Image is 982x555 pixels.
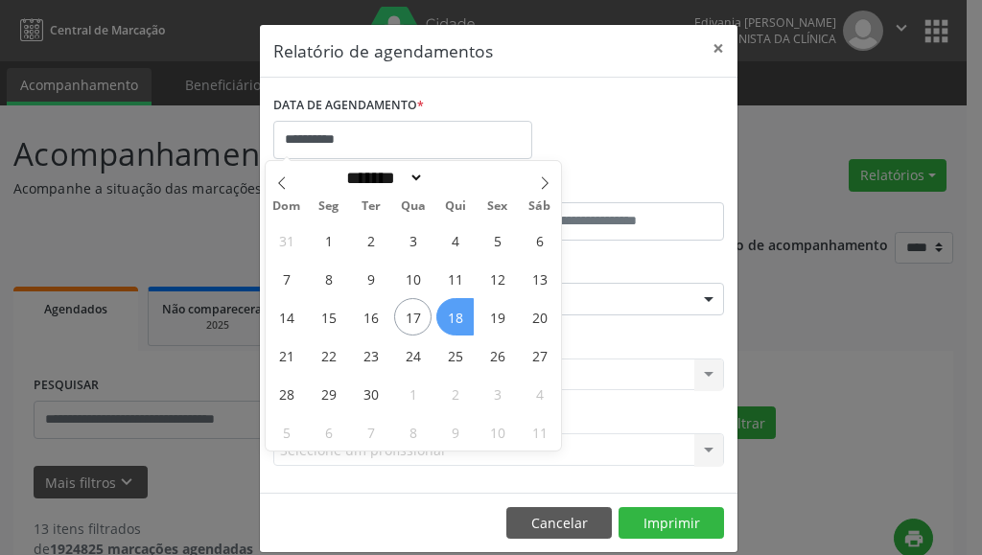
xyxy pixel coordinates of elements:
[521,260,558,297] span: Setembro 13, 2025
[479,298,516,335] span: Setembro 19, 2025
[521,336,558,374] span: Setembro 27, 2025
[434,200,477,213] span: Qui
[519,200,561,213] span: Sáb
[394,260,432,297] span: Setembro 10, 2025
[273,91,424,121] label: DATA DE AGENDAMENTO
[352,336,389,374] span: Setembro 23, 2025
[699,25,737,72] button: Close
[310,298,347,335] span: Setembro 15, 2025
[352,260,389,297] span: Setembro 9, 2025
[521,221,558,259] span: Setembro 6, 2025
[479,413,516,451] span: Outubro 10, 2025
[310,336,347,374] span: Setembro 22, 2025
[352,413,389,451] span: Outubro 7, 2025
[477,200,519,213] span: Sex
[619,507,724,540] button: Imprimir
[266,200,308,213] span: Dom
[310,375,347,412] span: Setembro 29, 2025
[273,38,493,63] h5: Relatório de agendamentos
[268,260,305,297] span: Setembro 7, 2025
[268,413,305,451] span: Outubro 5, 2025
[436,260,474,297] span: Setembro 11, 2025
[350,200,392,213] span: Ter
[506,507,612,540] button: Cancelar
[503,173,724,202] label: ATÉ
[521,375,558,412] span: Outubro 4, 2025
[479,336,516,374] span: Setembro 26, 2025
[392,200,434,213] span: Qua
[268,298,305,335] span: Setembro 14, 2025
[268,336,305,374] span: Setembro 21, 2025
[436,336,474,374] span: Setembro 25, 2025
[424,168,487,188] input: Year
[310,260,347,297] span: Setembro 8, 2025
[310,413,347,451] span: Outubro 6, 2025
[352,221,389,259] span: Setembro 2, 2025
[268,375,305,412] span: Setembro 28, 2025
[268,221,305,259] span: Agosto 31, 2025
[394,336,432,374] span: Setembro 24, 2025
[521,298,558,335] span: Setembro 20, 2025
[479,221,516,259] span: Setembro 5, 2025
[436,413,474,451] span: Outubro 9, 2025
[352,298,389,335] span: Setembro 16, 2025
[394,221,432,259] span: Setembro 3, 2025
[436,375,474,412] span: Outubro 2, 2025
[310,221,347,259] span: Setembro 1, 2025
[352,375,389,412] span: Setembro 30, 2025
[394,413,432,451] span: Outubro 8, 2025
[339,168,424,188] select: Month
[479,375,516,412] span: Outubro 3, 2025
[436,221,474,259] span: Setembro 4, 2025
[308,200,350,213] span: Seg
[436,298,474,335] span: Setembro 18, 2025
[479,260,516,297] span: Setembro 12, 2025
[394,298,432,335] span: Setembro 17, 2025
[521,413,558,451] span: Outubro 11, 2025
[394,375,432,412] span: Outubro 1, 2025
